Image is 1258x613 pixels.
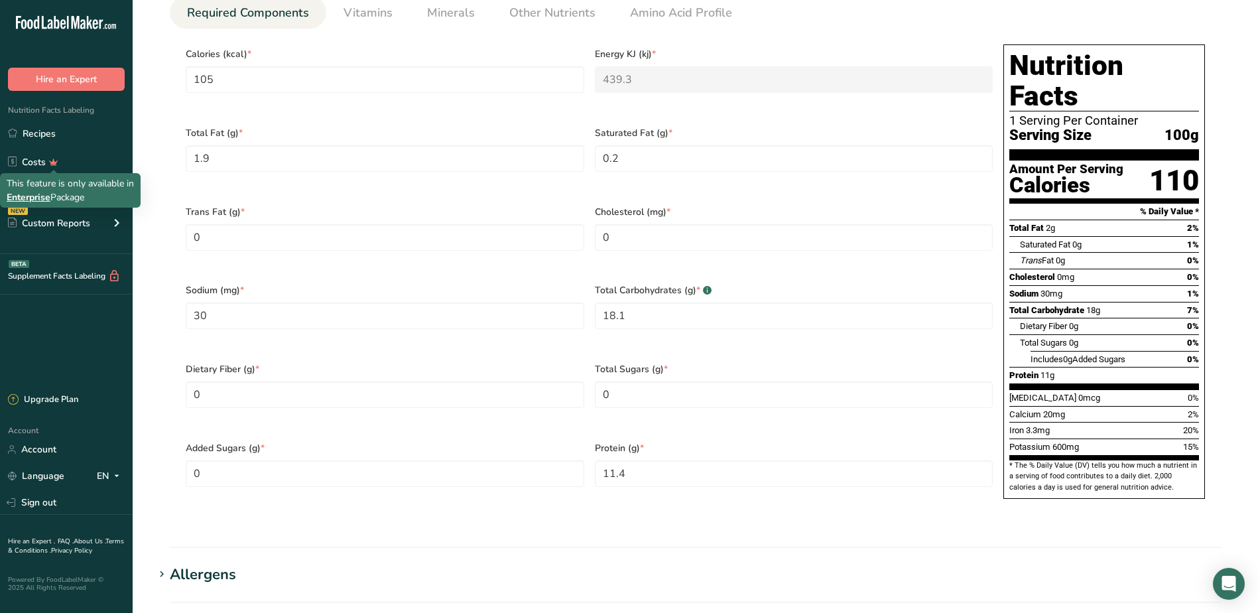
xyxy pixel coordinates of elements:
section: * The % Daily Value (DV) tells you how much a nutrient in a serving of food contributes to a dail... [1009,460,1199,493]
span: Protein [1009,370,1038,380]
div: Calories [1009,176,1123,195]
span: Other Nutrients [509,4,596,22]
span: Dietary Fiber [1020,321,1067,331]
span: 15% [1183,442,1199,452]
span: 0% [1187,272,1199,282]
span: Required Components [187,4,309,22]
div: BETA [9,260,29,268]
span: 20mg [1043,409,1065,419]
button: Hire an Expert [8,68,125,91]
span: Energy KJ (kj) [595,47,993,61]
span: Total Sugars (g) [595,362,993,376]
span: 0mg [1057,272,1074,282]
span: 0g [1069,338,1078,348]
span: 30mg [1040,289,1062,299]
span: 2g [1046,223,1055,233]
div: Amount Per Serving [1009,163,1123,176]
div: EN [97,468,125,484]
span: Cholesterol [1009,272,1055,282]
span: Fat [1020,255,1054,265]
span: 0% [1187,321,1199,331]
span: 0g [1069,321,1078,331]
span: 11g [1040,370,1054,380]
span: Added Sugars (g) [186,441,584,455]
span: Sodium [1009,289,1038,299]
span: Cholesterol (mg) [595,205,993,219]
span: 3.3mg [1026,425,1050,435]
span: Protein (g) [595,441,993,455]
span: Total Fat [1009,223,1044,233]
a: FAQ . [58,537,74,546]
span: Includes Added Sugars [1031,354,1125,364]
span: Minerals [427,4,475,22]
span: Iron [1009,425,1024,435]
span: Saturated Fat (g) [595,126,993,140]
span: 0g [1063,354,1072,364]
span: Trans Fat (g) [186,205,584,219]
span: 600mg [1052,442,1079,452]
span: 2% [1187,223,1199,233]
span: Total Fat (g) [186,126,584,140]
span: Calcium [1009,409,1041,419]
span: 2% [1188,409,1199,419]
a: Terms & Conditions . [8,537,124,555]
div: Allergens [170,564,236,586]
a: About Us . [74,537,105,546]
span: Potassium [1009,442,1050,452]
span: [MEDICAL_DATA] [1009,393,1076,403]
span: 1% [1187,239,1199,249]
div: Custom Reports [8,216,90,230]
span: 18g [1086,305,1100,315]
span: 0mcg [1078,393,1100,403]
h1: Nutrition Facts [1009,50,1199,111]
span: 0g [1072,239,1082,249]
span: 20% [1183,425,1199,435]
span: Dietary Fiber (g) [186,362,584,376]
span: 0% [1187,255,1199,265]
span: 0% [1187,354,1199,364]
a: Language [8,464,64,488]
i: Trans [1020,255,1042,265]
div: This feature is only available in Package [7,176,134,204]
span: Calories (kcal) [186,47,584,61]
a: Hire an Expert . [8,537,55,546]
div: Powered By FoodLabelMaker © 2025 All Rights Reserved [8,576,125,592]
span: Vitamins [344,4,393,22]
span: 7% [1187,305,1199,315]
a: Privacy Policy [51,546,92,555]
span: Enterprise [7,191,50,204]
span: Sodium (mg) [186,283,584,297]
div: Upgrade Plan [8,393,78,407]
span: Amino Acid Profile [630,4,732,22]
div: Open Intercom Messenger [1213,568,1245,600]
span: 100g [1164,127,1199,144]
span: 0g [1056,255,1065,265]
span: Total Sugars [1020,338,1067,348]
div: 1 Serving Per Container [1009,114,1199,127]
span: 0% [1188,393,1199,403]
span: 1% [1187,289,1199,299]
span: 0% [1187,338,1199,348]
span: Saturated Fat [1020,239,1070,249]
div: NEW [8,207,28,215]
span: Total Carbohydrate [1009,305,1084,315]
section: % Daily Value * [1009,204,1199,220]
span: Total Carbohydrates (g) [595,283,993,297]
span: Serving Size [1009,127,1092,144]
div: 110 [1149,163,1199,198]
